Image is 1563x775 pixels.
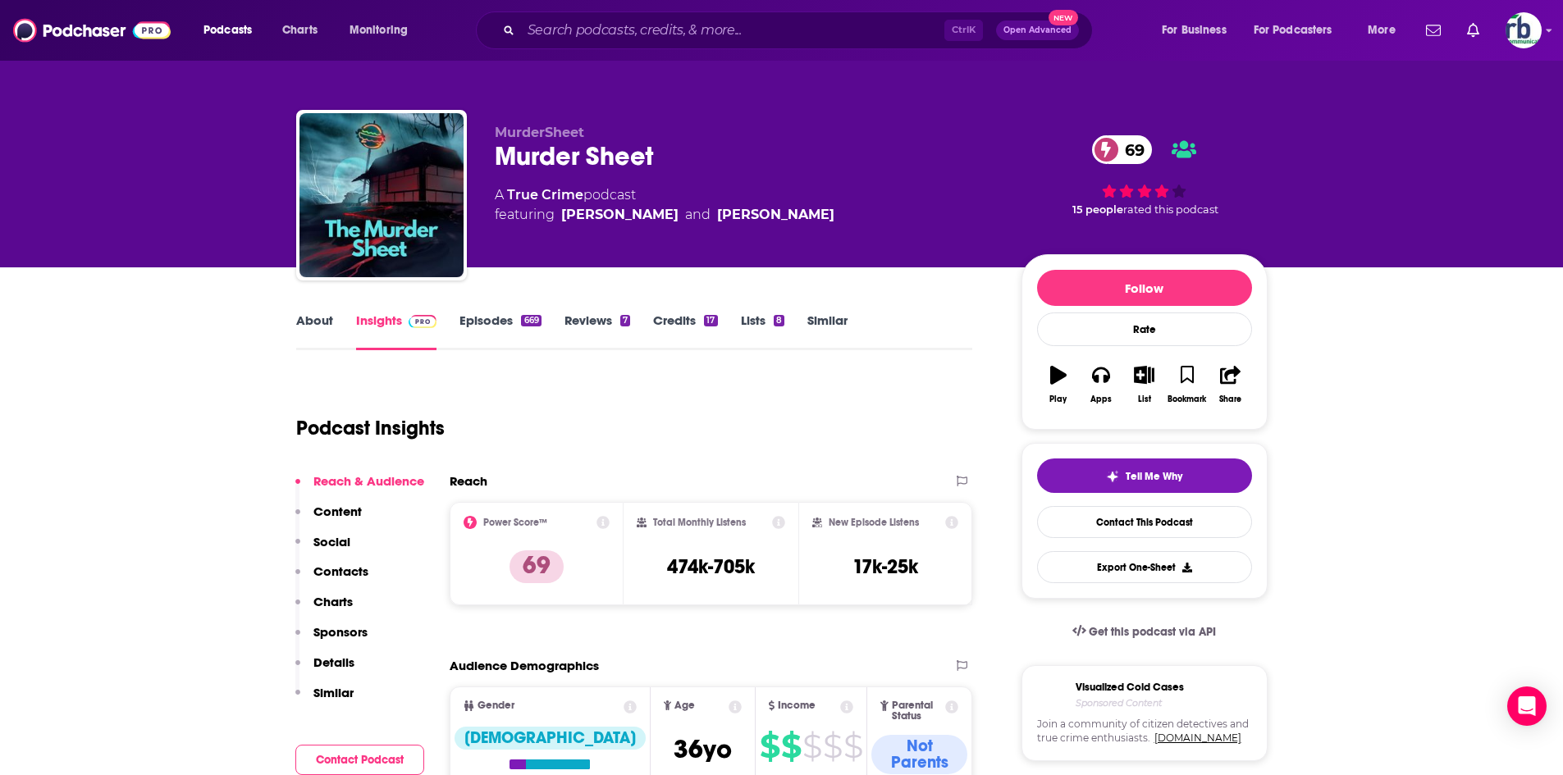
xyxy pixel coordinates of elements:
[1243,17,1356,43] button: open menu
[704,315,717,326] div: 17
[843,733,862,759] span: $
[1150,17,1247,43] button: open menu
[1037,312,1252,346] div: Rate
[521,17,944,43] input: Search podcasts, credits, & more...
[1138,394,1151,404] div: List
[1037,718,1252,745] span: Join a community of citizen detectives and true crime enthusiasts.
[1049,394,1067,404] div: Play
[13,15,171,46] img: Podchaser - Follow, Share and Rate Podcasts
[823,733,842,759] span: $
[1003,26,1072,34] span: Open Advanced
[1368,19,1396,42] span: More
[313,473,424,489] p: Reach & Audience
[1049,10,1078,25] span: New
[495,125,584,140] span: MurderSheet
[510,550,564,583] p: 69
[1506,12,1542,48] button: Show profile menu
[1166,355,1209,414] button: Bookmark
[871,735,967,774] div: Not Parents
[1460,16,1486,44] a: Show notifications dropdown
[1209,355,1251,414] button: Share
[1076,697,1184,709] h4: Sponsored Content
[1072,203,1123,216] span: 15 people
[491,11,1108,49] div: Search podcasts, credits, & more...
[1506,12,1542,48] img: User Profile
[741,312,784,350] a: Lists8
[295,534,350,564] button: Social
[350,19,408,42] span: Monitoring
[313,624,368,640] p: Sponsors
[1126,470,1182,483] span: Tell Me Why
[450,658,599,673] h2: Audience Demographics
[450,473,487,489] h2: Reach
[1037,551,1252,583] button: Export One-Sheet
[1123,203,1218,216] span: rated this podcast
[483,517,547,528] h2: Power Score™
[507,187,583,203] a: True Crime
[282,19,318,42] span: Charts
[295,654,354,685] button: Details
[192,17,273,43] button: open menu
[356,312,437,350] a: InsightsPodchaser Pro
[296,416,445,440] h1: Podcast Insights
[313,534,350,549] p: Social
[653,312,717,350] a: Credits17
[313,563,368,579] p: Contacts
[1037,506,1252,538] a: Contact This Podcast
[1108,135,1153,164] span: 69
[313,654,354,670] p: Details
[272,17,327,43] a: Charts
[299,113,464,277] a: Murder Sheet
[892,700,943,722] span: Parental Status
[1092,135,1153,164] a: 69
[1037,270,1252,306] button: Follow
[521,315,541,326] div: 669
[674,733,732,765] span: 36 yo
[495,185,834,225] div: A podcast
[1080,355,1122,414] button: Apps
[295,745,424,775] button: Contact Podcast
[760,733,779,759] span: $
[313,594,353,609] p: Charts
[296,312,333,350] a: About
[203,19,252,42] span: Podcasts
[807,312,848,350] a: Similar
[1154,732,1241,744] a: [DOMAIN_NAME]
[1419,16,1447,44] a: Show notifications dropdown
[1356,17,1416,43] button: open menu
[829,517,919,528] h2: New Episode Listens
[338,17,429,43] button: open menu
[1254,19,1332,42] span: For Podcasters
[1219,394,1241,404] div: Share
[685,205,711,225] span: and
[996,21,1079,40] button: Open AdvancedNew
[717,205,834,225] div: [PERSON_NAME]
[774,315,784,326] div: 8
[455,727,646,750] div: [DEMOGRAPHIC_DATA]
[564,312,630,350] a: Reviews7
[1162,19,1227,42] span: For Business
[620,315,630,326] div: 7
[313,685,354,700] p: Similar
[313,504,362,519] p: Content
[674,700,695,711] span: Age
[295,473,424,504] button: Reach & Audience
[1106,470,1119,483] img: tell me why sparkle
[561,205,679,225] div: [PERSON_NAME]
[667,554,755,579] h3: 474k-705k
[478,700,514,711] span: Gender
[295,563,368,594] button: Contacts
[1507,686,1547,726] div: Open Intercom Messenger
[295,594,353,624] button: Charts
[295,504,362,534] button: Content
[1076,681,1184,694] h3: Visualized Cold Cases
[1122,355,1165,414] button: List
[459,312,541,350] a: Episodes669
[295,685,354,715] button: Similar
[778,700,816,711] span: Income
[495,205,834,225] span: featuring
[1168,394,1206,404] div: Bookmark
[295,624,368,654] button: Sponsors
[1059,612,1230,652] a: Get this podcast via API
